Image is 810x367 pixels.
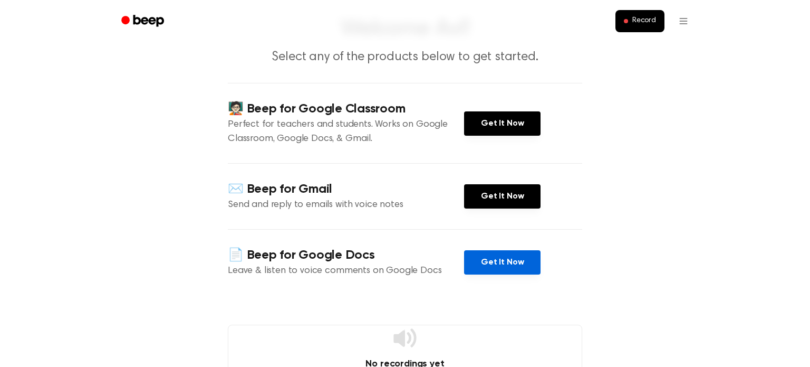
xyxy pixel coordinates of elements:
a: Beep [114,11,173,32]
span: Record [632,16,656,26]
button: Open menu [671,8,696,34]
p: Select any of the products below to get started. [202,49,607,66]
h4: 📄 Beep for Google Docs [228,247,464,264]
h4: 🧑🏻‍🏫 Beep for Google Classroom [228,100,464,118]
h4: ✉️ Beep for Gmail [228,181,464,198]
a: Get It Now [464,184,541,209]
button: Record [615,10,664,32]
p: Perfect for teachers and students. Works on Google Classroom, Google Docs, & Gmail. [228,118,464,146]
p: Send and reply to emails with voice notes [228,198,464,212]
a: Get It Now [464,250,541,275]
p: Leave & listen to voice comments on Google Docs [228,264,464,278]
a: Get It Now [464,111,541,136]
